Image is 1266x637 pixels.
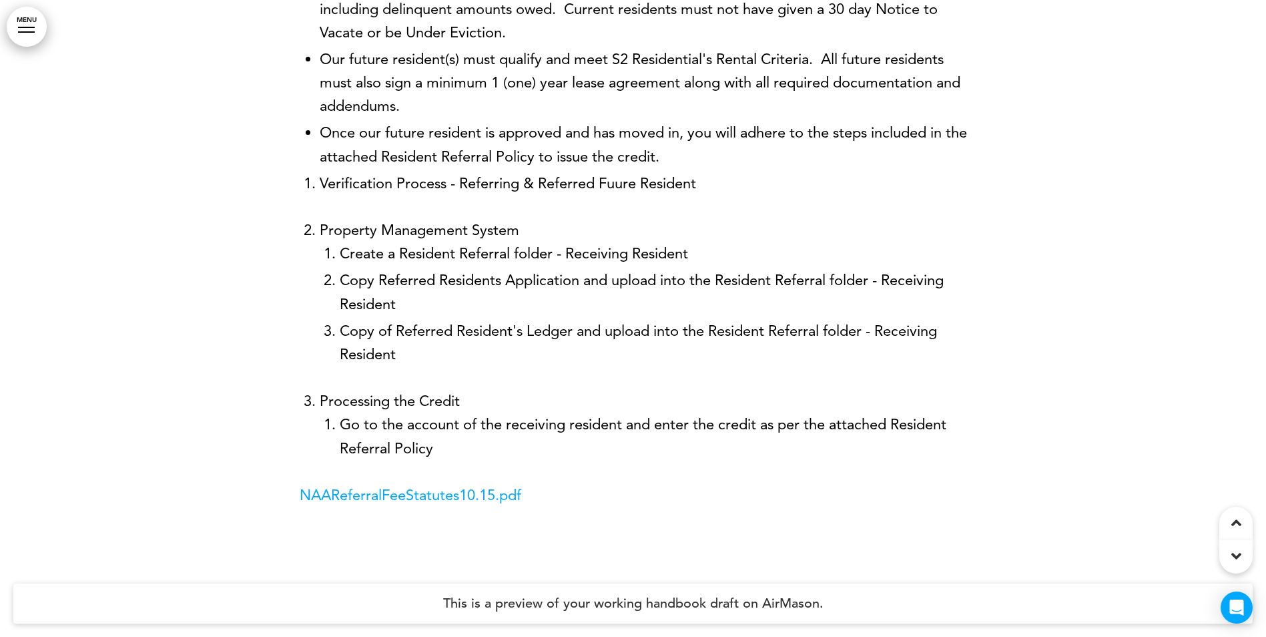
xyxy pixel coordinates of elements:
div: Open Intercom Messenger [1221,592,1253,624]
li: Go to the account of the receiving resident and enter the credit as per the attached Resident Ref... [340,413,967,459]
li: Our future resident(s) must qualify and meet S2 Residential's Rental Criteria. All future residen... [320,47,967,118]
li: Once our future resident is approved and has moved in, you will adhere to the steps included in t... [320,121,967,168]
a: MENU [7,7,47,47]
li: Copy Referred Residents Application and upload into the Resident Referral folder - Receiving Resi... [340,268,967,315]
h4: This is a preview of your working handbook draft on AirMason. [13,584,1253,624]
a: NAAReferralFeeStatutes10.15.pdf [300,486,521,504]
li: Verification Process - Referring & Referred Fuure Resident [320,172,967,195]
li: Property Management System [320,218,967,366]
li: Copy of Referred Resident's Ledger and upload into the Resident Referral folder - Receiving Resident [340,319,967,366]
li: Create a Resident Referral folder - Receiving Resident [340,242,967,265]
li: Processing the Credit [320,389,967,460]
